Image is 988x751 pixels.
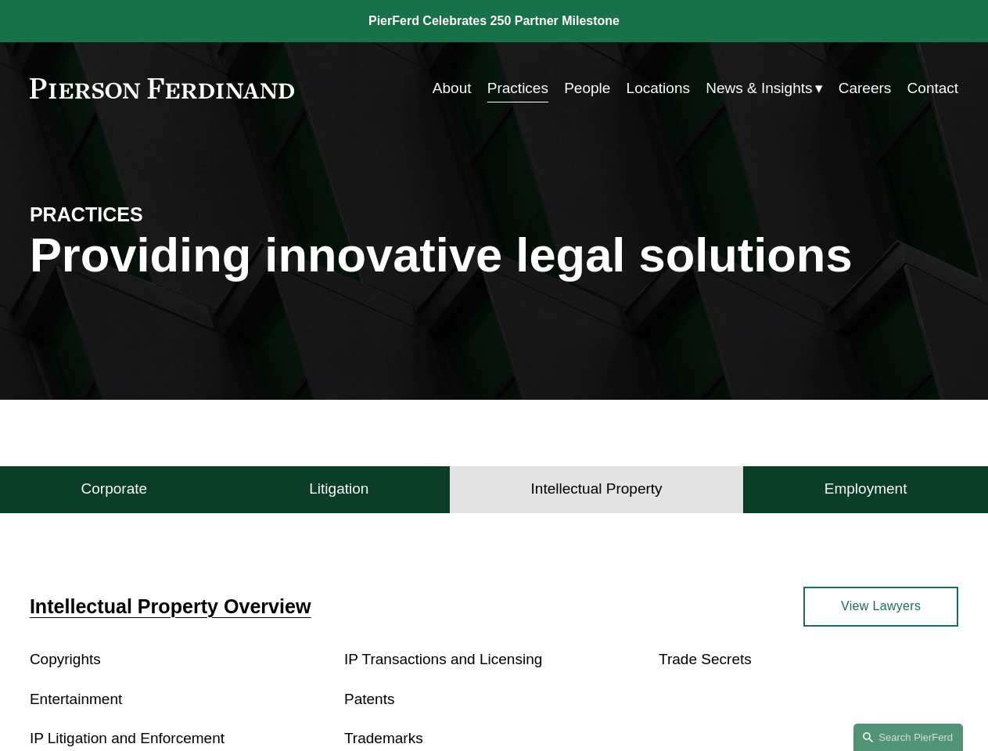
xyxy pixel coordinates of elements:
[433,74,472,103] a: About
[30,691,122,707] a: Entertainment
[309,480,368,498] h4: Litigation
[30,730,225,746] a: IP Litigation and Enforcement
[531,480,663,498] h4: Intellectual Property
[344,691,394,707] a: Patents
[81,480,148,498] h4: Corporate
[30,595,311,617] a: Intellectual Property Overview
[706,75,812,102] span: News & Insights
[706,74,822,103] a: folder dropdown
[659,651,752,667] a: Trade Secrets
[344,730,423,746] a: Trademarks
[564,74,610,103] a: People
[30,651,101,667] a: Copyrights
[803,587,958,627] a: View Lawyers
[487,74,548,103] a: Practices
[839,74,892,103] a: Careers
[627,74,690,103] a: Locations
[825,480,907,498] h4: Employment
[907,74,959,103] a: Contact
[30,228,958,282] h1: Providing innovative legal solutions
[30,203,262,228] h4: PRACTICES
[344,651,542,667] a: IP Transactions and Licensing
[853,724,963,751] a: Search this site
